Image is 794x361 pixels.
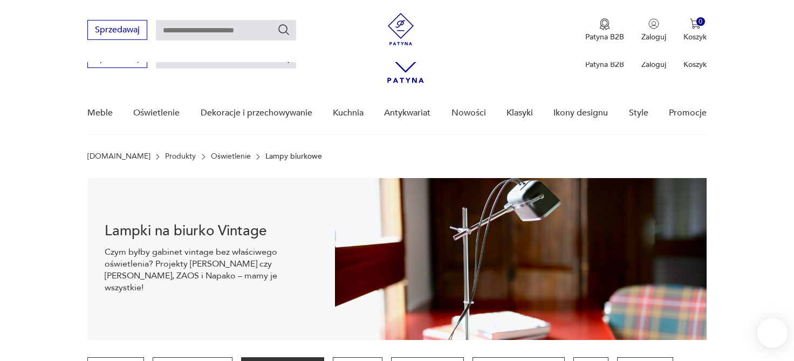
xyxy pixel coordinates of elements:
button: 0Koszyk [683,18,707,42]
a: Ikony designu [553,92,608,134]
a: Sprzedawaj [87,27,147,35]
p: Czym byłby gabinet vintage bez właściwego oświetlenia? Projekty [PERSON_NAME] czy [PERSON_NAME], ... [105,246,318,294]
a: Oświetlenie [133,92,180,134]
a: Promocje [669,92,707,134]
a: Kuchnia [333,92,364,134]
iframe: Smartsupp widget button [757,318,788,348]
a: Nowości [451,92,486,134]
img: Ikona medalu [599,18,610,30]
a: Sprzedawaj [87,55,147,63]
a: Style [629,92,648,134]
p: Zaloguj [641,59,666,70]
p: Koszyk [683,32,707,42]
img: Ikonka użytkownika [648,18,659,29]
button: Sprzedawaj [87,20,147,40]
p: Lampy biurkowe [265,152,322,161]
a: Produkty [165,152,196,161]
button: Zaloguj [641,18,666,42]
p: Koszyk [683,59,707,70]
button: Patyna B2B [585,18,624,42]
p: Patyna B2B [585,59,624,70]
a: Meble [87,92,113,134]
a: [DOMAIN_NAME] [87,152,150,161]
a: Oświetlenie [211,152,251,161]
a: Ikona medaluPatyna B2B [585,18,624,42]
button: Szukaj [277,23,290,36]
a: Antykwariat [384,92,430,134]
img: 59de657ae7cec28172f985f34cc39cd0.jpg [335,178,707,340]
p: Patyna B2B [585,32,624,42]
img: Patyna - sklep z meblami i dekoracjami vintage [385,13,417,45]
a: Klasyki [506,92,533,134]
div: 0 [696,17,706,26]
p: Zaloguj [641,32,666,42]
img: Ikona koszyka [690,18,701,29]
h1: Lampki na biurko Vintage [105,224,318,237]
a: Dekoracje i przechowywanie [201,92,312,134]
